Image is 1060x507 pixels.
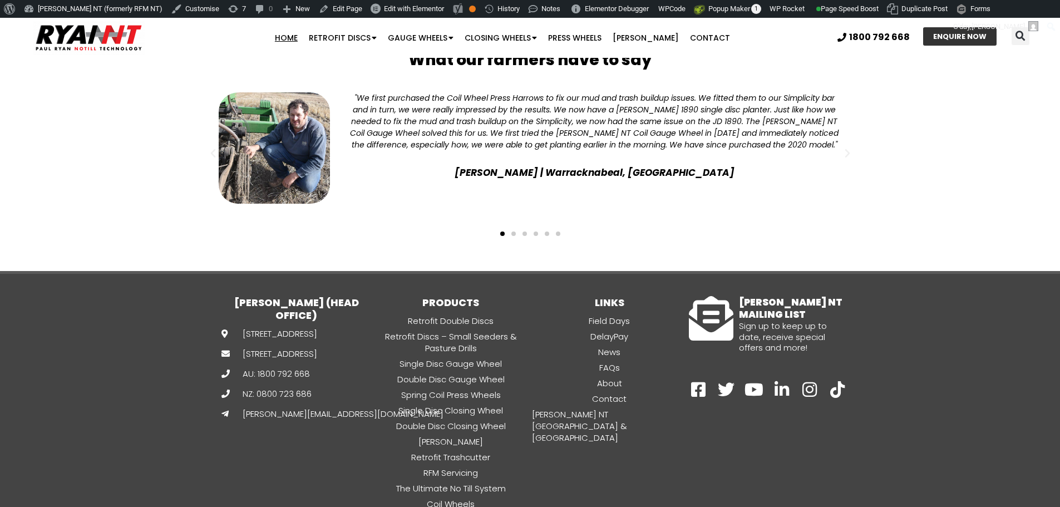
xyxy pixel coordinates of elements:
[205,27,799,49] nav: Menu
[933,33,987,40] span: ENQUIRE NOW
[221,328,305,339] a: [STREET_ADDRESS]
[739,320,827,353] span: Sign up to keep up to date, receive special offers and more!
[923,27,997,46] a: ENQUIRE NOW
[511,232,516,236] span: Go to slide 2
[240,328,317,339] span: [STREET_ADDRESS]
[530,296,689,309] h3: LINKS
[837,33,910,42] a: 1800 792 668
[372,451,530,464] a: Retrofit Trashcutter
[372,466,530,479] a: RFM Servicing
[372,330,530,355] a: Retrofit Discs – Small Seeders & Pasture Drills
[213,87,847,243] div: Slides
[221,368,305,380] a: AU: 1800 792 668
[303,27,382,49] a: Retrofit Discs
[972,22,1025,31] span: [PERSON_NAME]
[372,404,530,417] a: Single Disc Closing Wheel
[221,296,372,322] h3: [PERSON_NAME] (HEAD OFFICE)
[382,27,459,49] a: Gauge Wheels
[208,148,219,159] div: Previous slide
[684,27,736,49] a: Contact
[949,18,1043,36] a: G'day,
[372,435,530,448] a: [PERSON_NAME]
[221,388,305,400] a: NZ: 0800 723 686
[607,27,684,49] a: [PERSON_NAME]
[534,232,538,236] span: Go to slide 4
[459,27,543,49] a: Closing Wheels
[240,408,443,420] span: [PERSON_NAME][EMAIL_ADDRESS][DOMAIN_NAME]
[269,27,303,49] a: Home
[842,148,853,159] div: Next slide
[372,296,530,309] h3: PRODUCTS
[545,232,549,236] span: Go to slide 5
[530,314,689,327] a: Field Days
[372,420,530,432] a: Double Disc Closing Wheel
[500,232,505,236] span: Go to slide 1
[347,92,842,151] div: "We first purchased the Coil Wheel Press Harrows to fix our mud and trash buildup issues. We fitt...
[221,348,305,360] a: [STREET_ADDRESS]
[219,92,330,204] img: Brad Jenkinson | Warracknabeal, VIC
[221,408,305,420] a: [PERSON_NAME][EMAIL_ADDRESS][DOMAIN_NAME]
[849,33,910,42] span: 1800 792 668
[530,361,689,374] a: FAQs
[530,330,689,343] a: DelayPay
[384,4,444,13] span: Edit with Elementor
[347,165,842,180] span: [PERSON_NAME] | Warracknabeal, [GEOGRAPHIC_DATA]
[543,27,607,49] a: Press Wheels
[372,388,530,401] a: Spring Coil Press Wheels
[739,296,842,321] a: [PERSON_NAME] NT MAILING LIST
[530,392,689,405] a: Contact
[240,368,310,380] span: AU: 1800 792 668
[372,357,530,370] a: Single Disc Gauge Wheel
[240,348,317,360] span: [STREET_ADDRESS]
[469,6,476,12] div: OK
[522,232,527,236] span: Go to slide 3
[1012,27,1029,45] div: Search
[689,296,733,341] a: RYAN NT MAILING LIST
[33,21,145,55] img: Ryan NT logo
[530,377,689,390] a: About
[240,388,312,400] span: NZ: 0800 723 686
[372,314,530,327] a: Retrofit Double Discs
[372,482,530,495] a: The Ultimate No Till System
[213,87,847,221] div: 1 / 6
[196,50,864,70] h2: What our farmers have to say
[530,408,689,444] a: [PERSON_NAME] NT [GEOGRAPHIC_DATA] & [GEOGRAPHIC_DATA]
[751,4,761,14] span: 1
[372,373,530,386] a: Double Disc Gauge Wheel
[530,346,689,358] a: News
[556,232,560,236] span: Go to slide 6
[530,314,689,444] nav: Menu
